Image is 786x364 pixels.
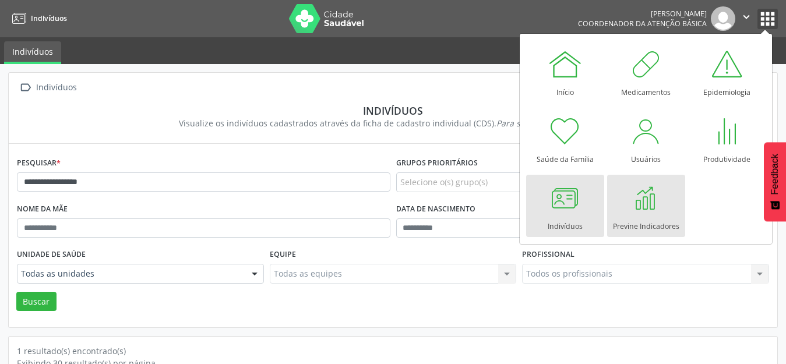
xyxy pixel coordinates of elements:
span: Todas as unidades [21,268,240,280]
label: Profissional [522,246,574,264]
div: Indivíduos [25,104,761,117]
span: Selecione o(s) grupo(s) [400,176,488,188]
img: img [711,6,735,31]
div: 1 resultado(s) encontrado(s) [17,345,769,357]
a: Início [526,41,604,103]
button: Buscar [16,292,57,312]
a:  Indivíduos [17,79,79,96]
a: Previne Indicadores [607,175,685,237]
i: Para saber mais, [496,118,607,129]
label: Data de nascimento [396,200,475,218]
div: Indivíduos [34,79,79,96]
a: Epidemiologia [688,41,766,103]
span: Coordenador da Atenção Básica [578,19,707,29]
i:  [17,79,34,96]
a: Produtividade [688,108,766,170]
button:  [735,6,757,31]
i:  [740,10,753,23]
span: Indivíduos [31,13,67,23]
div: Visualize os indivíduos cadastrados através da ficha de cadastro individual (CDS). [25,117,761,129]
button: apps [757,9,778,29]
label: Pesquisar [17,154,61,172]
div: [PERSON_NAME] [578,9,707,19]
a: Usuários [607,108,685,170]
button: Feedback - Mostrar pesquisa [764,142,786,221]
label: Grupos prioritários [396,154,478,172]
a: Medicamentos [607,41,685,103]
a: Indivíduos [526,175,604,237]
label: Unidade de saúde [17,246,86,264]
a: Indivíduos [4,41,61,64]
a: Saúde da Família [526,108,604,170]
a: Indivíduos [8,9,67,28]
span: Feedback [770,154,780,195]
label: Equipe [270,246,296,264]
label: Nome da mãe [17,200,68,218]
